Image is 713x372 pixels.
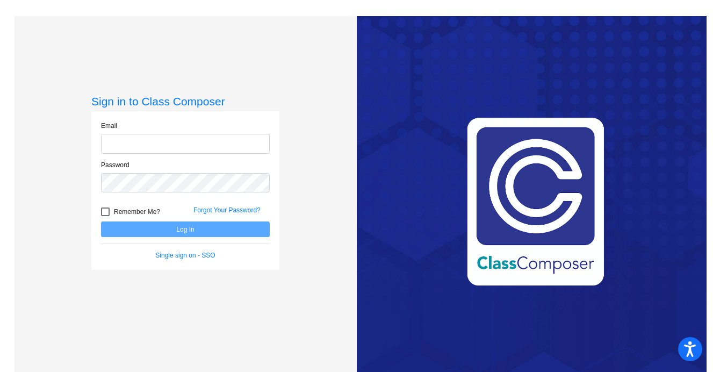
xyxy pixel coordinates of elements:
span: Remember Me? [114,205,160,218]
a: Single sign on - SSO [155,252,215,259]
label: Email [101,121,117,131]
a: Forgot Your Password? [193,206,261,214]
button: Log In [101,221,270,237]
h3: Sign in to Class Composer [91,95,279,108]
label: Password [101,160,129,170]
